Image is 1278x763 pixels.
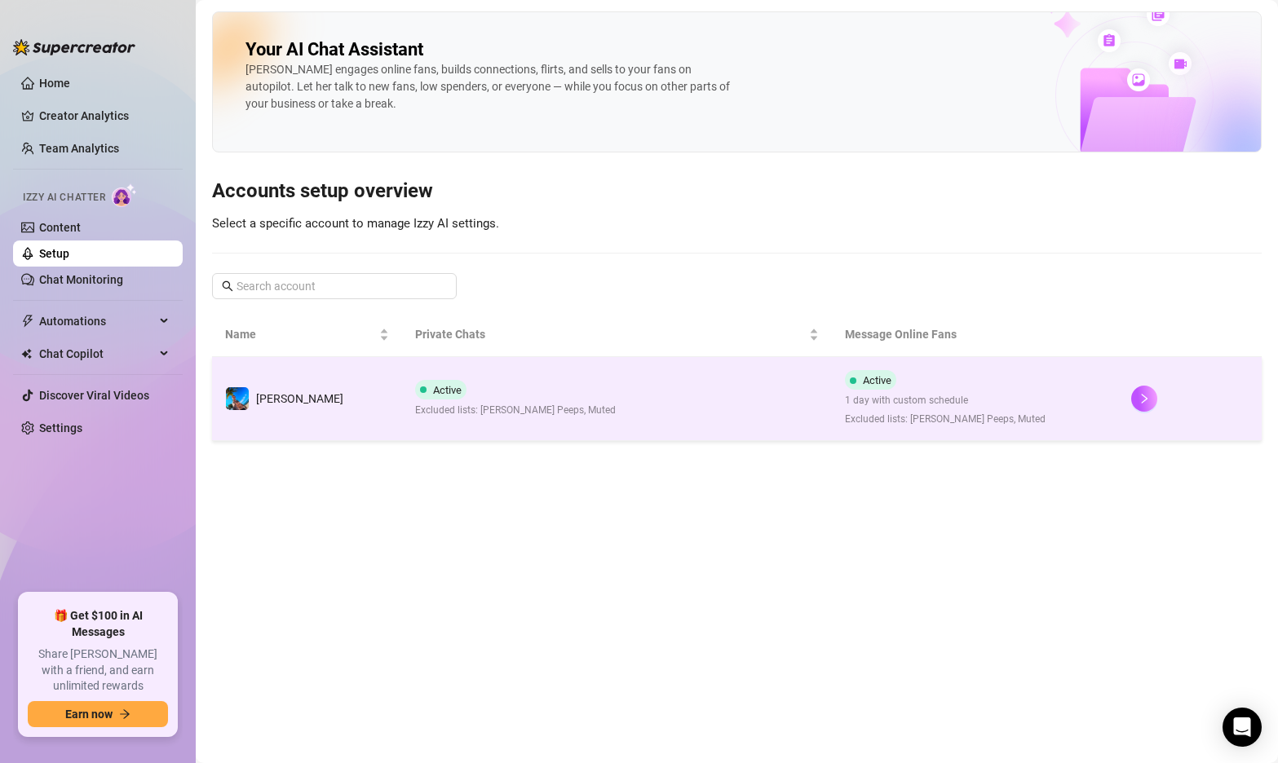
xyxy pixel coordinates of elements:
span: Select a specific account to manage Izzy AI settings. [212,216,499,231]
span: Izzy AI Chatter [23,190,105,205]
a: Home [39,77,70,90]
a: Content [39,221,81,234]
img: AI Chatter [112,183,137,207]
span: Earn now [65,708,113,721]
span: Excluded lists: [PERSON_NAME] Peeps, Muted [415,403,616,418]
span: thunderbolt [21,315,34,328]
a: Settings [39,421,82,434]
span: arrow-right [119,708,130,720]
h2: Your AI Chat Assistant [245,38,423,61]
span: Excluded lists: [PERSON_NAME] Peeps, Muted [845,412,1046,427]
button: Earn nowarrow-right [28,701,168,727]
input: Search account [237,277,434,295]
span: [PERSON_NAME] [256,392,343,405]
a: Chat Monitoring [39,273,123,286]
span: Private Chats [415,325,806,343]
span: Active [433,384,462,396]
a: Team Analytics [39,142,119,155]
span: search [222,280,233,292]
span: Automations [39,308,155,334]
span: Chat Copilot [39,341,155,367]
img: Chat Copilot [21,348,32,359]
th: Private Chats [402,312,832,357]
a: Discover Viral Videos [39,389,149,402]
a: Creator Analytics [39,103,170,129]
th: Message Online Fans [832,312,1118,357]
span: 🎁 Get $100 in AI Messages [28,608,168,640]
div: [PERSON_NAME] engages online fans, builds connections, flirts, and sells to your fans on autopilo... [245,61,735,112]
span: Name [225,325,376,343]
span: Share [PERSON_NAME] with a friend, and earn unlimited rewards [28,646,168,695]
span: 1 day with custom schedule [845,393,1046,408]
img: Ryan [226,387,249,410]
span: right [1139,393,1150,404]
img: logo-BBDzfeDw.svg [13,39,135,55]
h3: Accounts setup overview [212,179,1262,205]
div: Open Intercom Messenger [1223,708,1262,747]
a: Setup [39,247,69,260]
span: Active [863,374,891,386]
th: Name [212,312,402,357]
button: right [1131,386,1157,412]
